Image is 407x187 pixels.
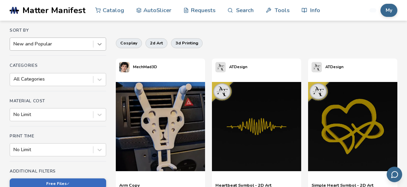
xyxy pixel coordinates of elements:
[145,38,167,48] button: 2d art
[119,62,130,72] img: MechMad3D's profile
[13,41,15,47] input: New and Popular
[312,62,322,72] img: ATDesign's profile
[13,76,15,82] input: All Categories
[215,62,226,72] img: ATDesign's profile
[116,59,161,76] a: MechMad3D's profileMechMad3D
[133,63,157,71] p: MechMad3D
[10,63,106,68] h4: Categories
[212,59,251,76] a: ATDesign's profileATDesign
[13,147,15,153] input: No Limit
[10,28,106,33] h4: Sort By
[229,63,247,71] p: ATDesign
[10,134,106,138] h4: Print Time
[387,167,402,182] button: Send feedback via email
[308,59,347,76] a: ATDesign's profileATDesign
[10,169,106,174] h4: Additional Filters
[22,6,85,15] span: Matter Manifest
[116,38,142,48] button: cosplay
[325,63,344,71] p: ATDesign
[171,38,203,48] button: 3d printing
[380,4,397,17] button: My
[13,112,15,117] input: No Limit
[10,98,106,103] h4: Material Cost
